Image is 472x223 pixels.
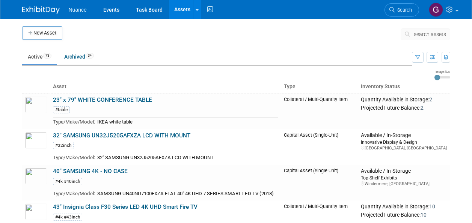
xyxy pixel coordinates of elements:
button: search assets [401,28,450,40]
span: 2 [429,96,432,102]
span: search assets [414,31,446,37]
a: 40" SAMSUNG 4K - NO CASE [53,168,128,175]
div: #32inch [53,142,74,149]
a: Active73 [22,50,57,64]
div: Projected Future Balance: [361,103,447,111]
a: 43" Insignia Class F30 Series LED 4K UHD Smart Fire TV [53,203,198,210]
div: [GEOGRAPHIC_DATA], [GEOGRAPHIC_DATA] [361,145,447,151]
div: #4k #43inch [53,214,82,221]
span: Nuance [69,7,87,13]
img: ExhibitDay [22,6,60,14]
img: Gioacchina Randazzo [429,3,443,17]
span: 10 [421,212,427,218]
a: 32" SAMSUNG UN32J5205AFXZA LCD WITH MOUNT [53,132,190,139]
div: Available / In-Storage [361,132,447,139]
div: Available / In-Storage [361,168,447,175]
div: Innovative Display & Design [361,139,447,145]
div: Windermere, [GEOGRAPHIC_DATA] [361,181,447,187]
th: Asset [50,80,281,93]
td: Capital Asset (Single-Unit) [281,129,358,165]
div: Quantity Available in Storage: [361,203,447,210]
span: 10 [429,203,435,209]
span: 73 [43,53,51,59]
div: Top Shelf Exhibits [361,175,447,181]
td: Type/Make/Model: [53,189,95,197]
td: IKEA white table [95,118,278,126]
span: 2 [421,105,424,111]
button: New Asset [22,26,62,40]
a: 23" x 79" WHITE CONFERENCE TABLE [53,96,152,103]
span: 34 [86,53,94,59]
a: Search [385,3,419,17]
td: Capital Asset (Single-Unit) [281,165,358,200]
div: #table [53,106,70,113]
div: Projected Future Balance: [361,210,447,218]
a: Archived34 [59,50,100,64]
div: Quantity Available in Storage: [361,96,447,103]
div: Image Size [434,69,450,74]
td: Type/Make/Model: [53,153,95,162]
span: Search [395,7,412,13]
td: Collateral / Multi-Quantity Item [281,93,358,129]
td: SAMSUNG UN40NU7100FXZA FLAT 40" 4K UHD 7 SERIES SMART LED TV (2018) [95,189,278,197]
td: 32" SAMSUNG UN32J5205AFXZA LCD WITH MOUNT [95,153,278,162]
th: Type [281,80,358,93]
td: Type/Make/Model: [53,118,95,126]
div: #4k #40inch [53,178,82,185]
